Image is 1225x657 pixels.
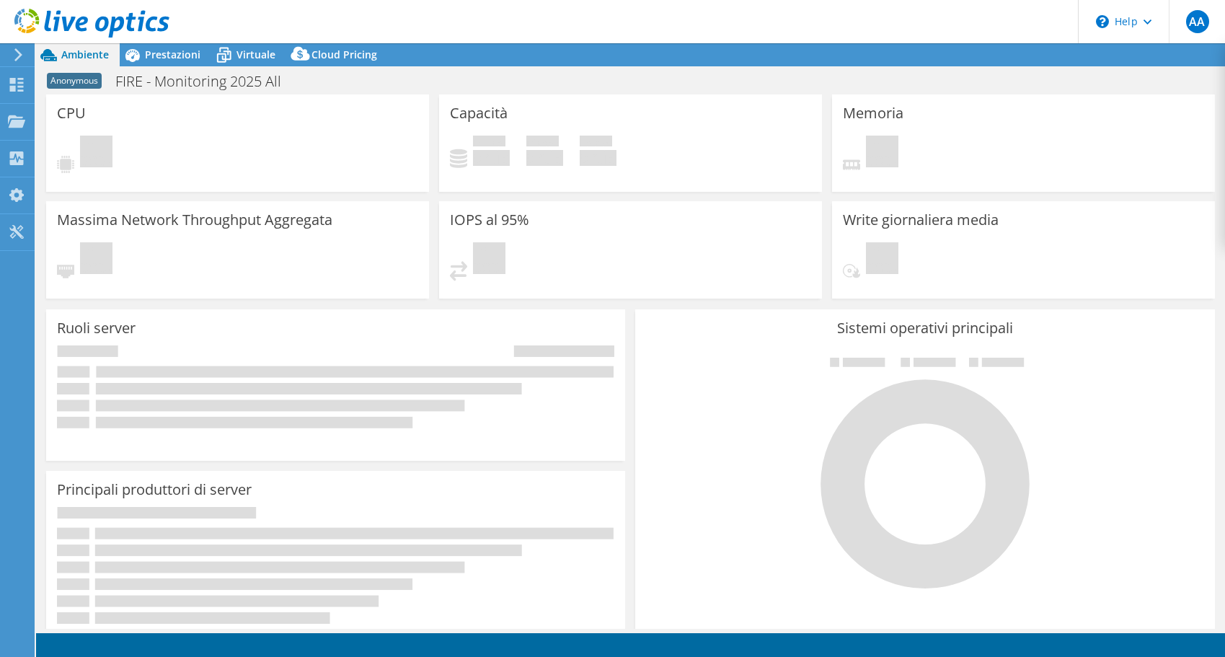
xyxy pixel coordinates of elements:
span: In sospeso [866,242,898,278]
h3: Write giornaliera media [843,212,999,228]
span: In sospeso [80,242,112,278]
h4: 0 GiB [526,150,563,166]
h3: Capacità [450,105,508,121]
span: In sospeso [80,136,112,171]
span: Virtuale [236,48,275,61]
span: In sospeso [473,242,505,278]
span: Disponibile [526,136,559,150]
span: In sospeso [866,136,898,171]
h3: CPU [57,105,86,121]
h3: IOPS al 95% [450,212,529,228]
span: Prestazioni [145,48,200,61]
span: Anonymous [47,73,102,89]
h3: Memoria [843,105,903,121]
span: In uso [473,136,505,150]
h1: FIRE - Monitoring 2025 All [109,74,304,89]
span: AA [1186,10,1209,33]
h4: 0 GiB [580,150,616,166]
h4: 0 GiB [473,150,510,166]
span: Cloud Pricing [311,48,377,61]
h3: Ruoli server [57,320,136,336]
span: Totale [580,136,612,150]
h3: Principali produttori di server [57,482,252,498]
svg: \n [1096,15,1109,28]
h3: Massima Network Throughput Aggregata [57,212,332,228]
h3: Sistemi operativi principali [646,320,1203,336]
span: Ambiente [61,48,109,61]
